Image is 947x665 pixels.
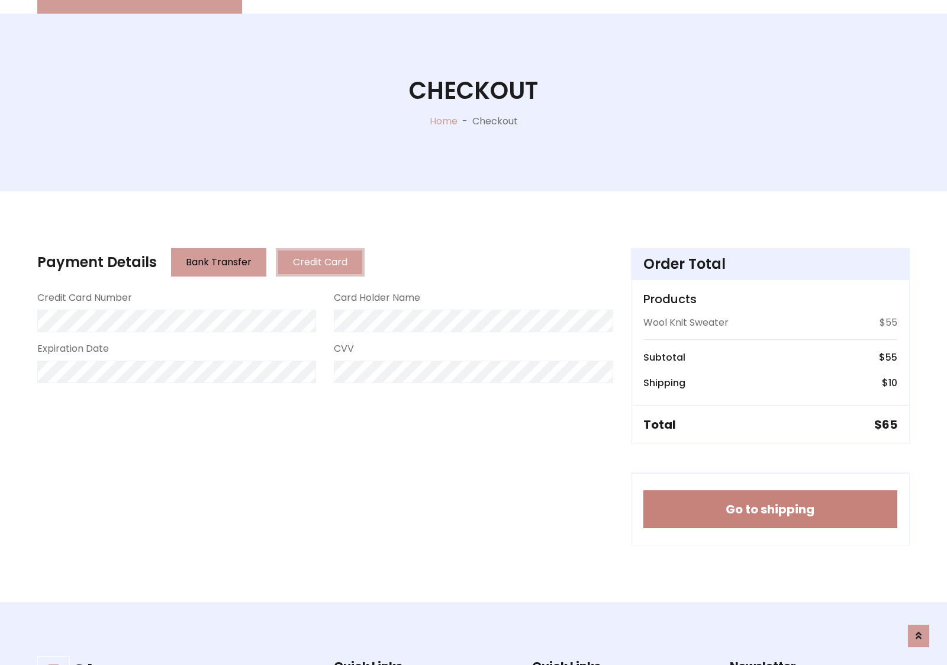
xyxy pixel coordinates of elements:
a: Home [430,114,458,128]
button: Bank Transfer [171,248,266,277]
label: CVV [334,342,354,356]
h5: $ [874,417,897,432]
button: Go to shipping [643,490,897,528]
h5: Products [643,292,897,306]
label: Expiration Date [37,342,109,356]
span: 10 [888,376,897,390]
label: Credit Card Number [37,291,132,305]
h6: $ [882,377,897,388]
h4: Payment Details [37,254,157,271]
h5: Total [643,417,676,432]
h4: Order Total [643,256,897,273]
p: Checkout [472,114,518,128]
h6: Shipping [643,377,685,388]
h6: $ [879,352,897,363]
h6: Subtotal [643,352,685,363]
span: 65 [882,416,897,433]
label: Card Holder Name [334,291,420,305]
p: - [458,114,472,128]
h1: Checkout [409,76,538,105]
p: $55 [880,316,897,330]
button: Credit Card [276,248,365,277]
span: 55 [885,351,897,364]
p: Wool Knit Sweater [643,316,729,330]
